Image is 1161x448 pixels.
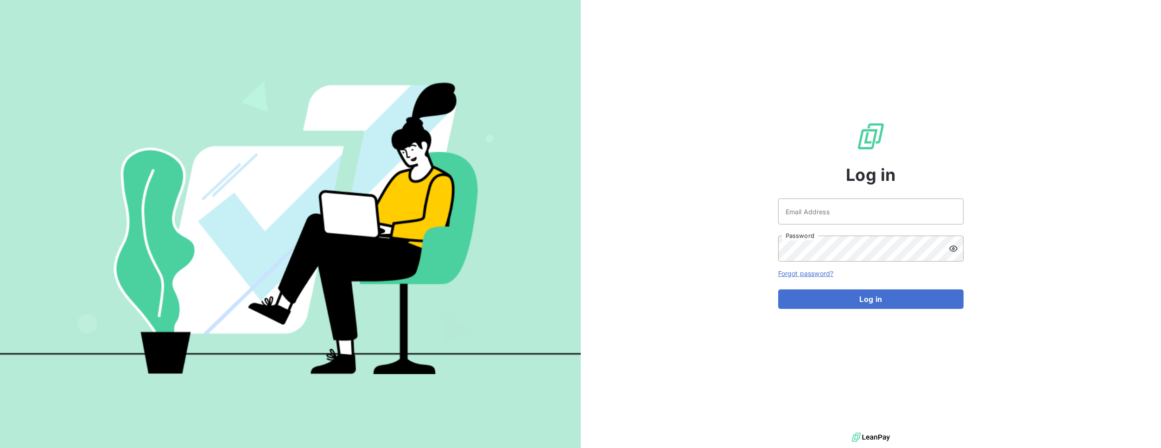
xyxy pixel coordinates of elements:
[846,162,895,187] span: Log in
[778,289,964,309] button: Log in
[852,430,890,444] img: logo
[856,122,886,151] img: LeanPay Logo
[778,269,833,277] a: Forgot password?
[778,198,964,224] input: placeholder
